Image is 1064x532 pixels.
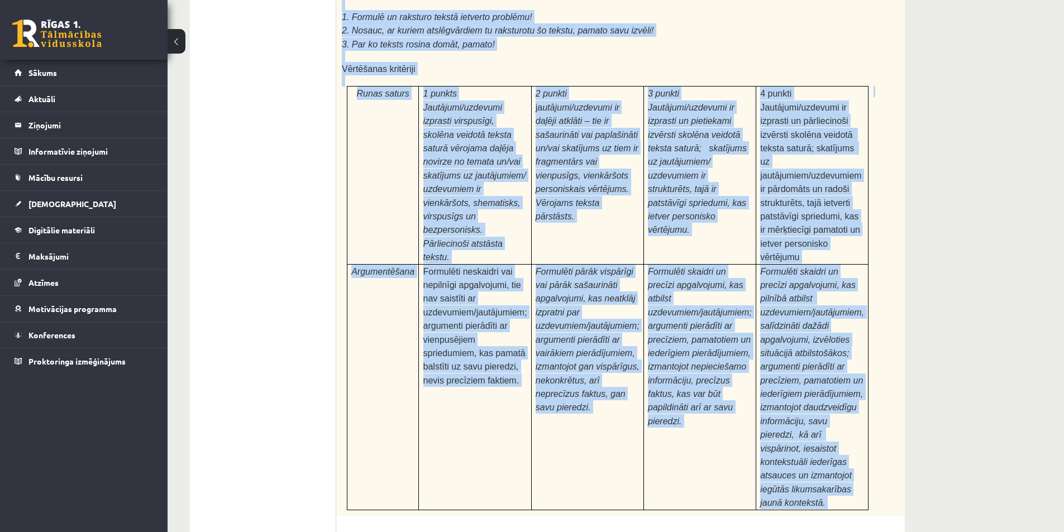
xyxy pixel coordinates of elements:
[15,270,154,295] a: Atzīmes
[15,165,154,190] a: Mācību resursi
[28,94,55,104] span: Aktuāli
[15,243,154,269] a: Maksājumi
[15,112,154,138] a: Ziņojumi
[28,172,83,183] span: Mācību resursi
[28,225,95,235] span: Digitālie materiāli
[648,267,752,426] span: Formulēti skaidri un precīzi apgalvojumi, kas atbilst uzdevumiem/jautājumiem; argumenti pierādīti...
[342,86,874,97] p: ​
[11,11,575,17] body: Rich Text Editor, wiswyg-editor-user-answer-47433880962340
[536,267,640,413] span: Formulēti pārāk vispārīgi vai pārāk sašaurināti apgalvojumi, kas neatklāj izpratni par uzdevumiem...
[11,11,575,98] body: Rich Text Editor, wiswyg-editor-user-answer-47433880672300
[15,138,154,164] a: Informatīvie ziņojumi
[342,26,653,35] span: 2. Nosauc, ar kuriem atslēgvārdiem tu raksturotu šo tekstu, pamato savu izvēli!
[760,89,861,262] span: 4 punkti Jautājumi/uzdevumi ir izprasti un pārliecinoši izvērsti skolēna veidotā teksta saturā; s...
[15,191,154,217] a: [DEMOGRAPHIC_DATA]
[28,330,75,340] span: Konferences
[28,112,154,138] legend: Ziņojumi
[351,267,414,276] span: Argumentēšana
[28,243,154,269] legend: Maksājumi
[28,356,126,366] span: Proktoringa izmēģinājums
[342,12,532,22] span: 1. Formulē un raksturo tekstā ietverto problēmu!
[11,11,575,98] body: Rich Text Editor, wiswyg-editor-user-answer-47433880512340
[648,89,747,234] span: 3 punkti Jautājumi/uzdevumi ir izprasti un pietiekami izvērsti skolēna veidotā teksta saturā; ska...
[357,89,409,98] span: Runas saturs
[15,60,154,85] a: Sākums
[15,86,154,112] a: Aktuāli
[15,322,154,348] a: Konferences
[11,11,575,23] body: Rich Text Editor, wiswyg-editor-user-answer-47433879934480
[536,89,567,98] span: 2 punkti
[15,217,154,243] a: Digitālie materiāli
[12,20,102,47] a: Rīgas 1. Tālmācības vidusskola
[28,199,116,209] span: [DEMOGRAPHIC_DATA]
[11,11,575,35] body: Rich Text Editor, wiswyg-editor-user-answer-47433887416940
[28,138,154,164] legend: Informatīvie ziņojumi
[28,68,57,78] span: Sākums
[760,267,864,508] span: Formulēti skaidri un precīzi apgalvojumi, kas pilnībā atbilst uzdevumiem/jautājumiem, salīdzināti...
[536,103,638,221] span: utājumi/uzdevumi ir daļēji atklāti – tie ir sašaurināti vai paplašināti un/vai skatījums uz tiem ...
[342,64,416,74] span: Vērtēšanas kritēriji
[28,304,117,314] span: Motivācijas programma
[15,348,154,374] a: Proktoringa izmēģinājums
[342,40,495,49] span: 3. Par ko teksts rosina domāt, pamato!
[15,296,154,322] a: Motivācijas programma
[536,103,638,221] span: ja
[423,267,527,385] span: Formulēti neskaidri vai nepilnīgi apgalvojumi, tie nav saistīti ar uzdevumiem/jautājumiem; argume...
[423,103,526,262] span: Jautājumi/uzdevumi izprasti virspusīgi, skolēna veidotā teksta saturā vērojama daļēja novirze no ...
[28,277,59,287] span: Atzīmes
[423,89,457,98] span: 1 punkts
[11,11,575,46] body: Rich Text Editor, wiswyg-editor-user-answer-47433880404820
